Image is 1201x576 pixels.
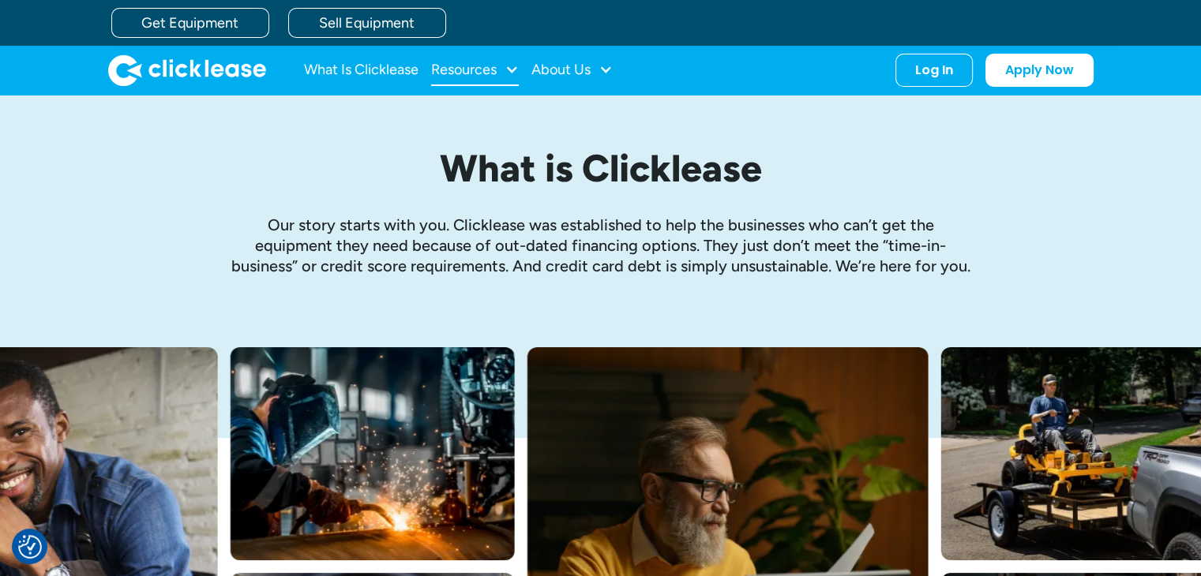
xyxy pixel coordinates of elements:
a: Apply Now [985,54,1094,87]
button: Consent Preferences [18,535,42,559]
img: Clicklease logo [108,54,266,86]
img: A welder in a large mask working on a large pipe [231,347,515,560]
h1: What is Clicklease [230,148,972,189]
div: Log In [915,62,953,78]
img: Revisit consent button [18,535,42,559]
a: Sell Equipment [288,8,446,38]
div: About Us [531,54,613,86]
a: What Is Clicklease [304,54,418,86]
p: Our story starts with you. Clicklease was established to help the businesses who can’t get the eq... [230,215,972,276]
div: Resources [431,54,519,86]
a: Get Equipment [111,8,269,38]
a: home [108,54,266,86]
